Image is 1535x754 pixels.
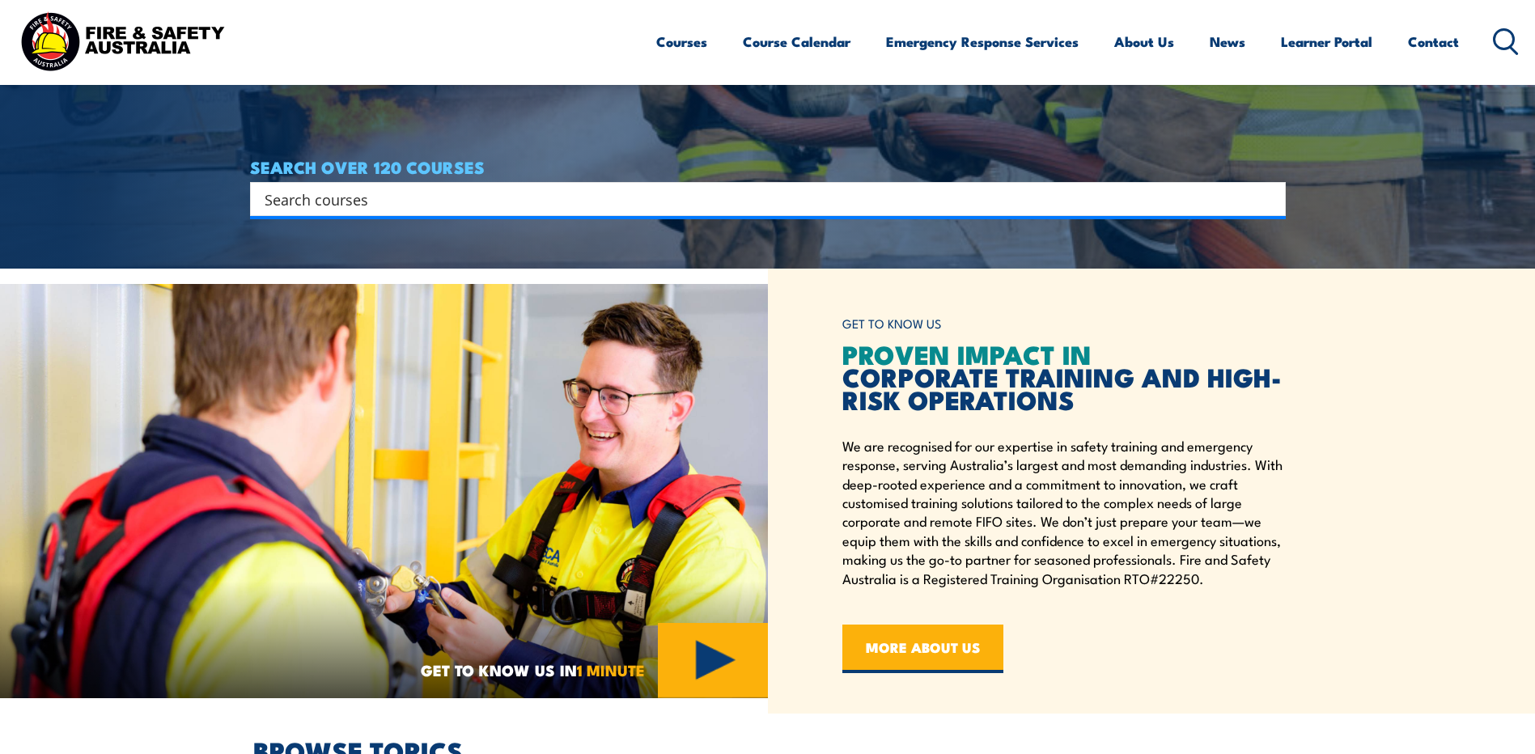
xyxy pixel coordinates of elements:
[1257,188,1280,210] button: Search magnifier button
[1408,20,1459,63] a: Contact
[1210,20,1245,63] a: News
[656,20,707,63] a: Courses
[421,663,645,677] span: GET TO KNOW US IN
[842,333,1092,374] span: PROVEN IMPACT IN
[1281,20,1372,63] a: Learner Portal
[1114,20,1174,63] a: About Us
[842,342,1286,410] h2: CORPORATE TRAINING AND HIGH-RISK OPERATIONS
[250,158,1286,176] h4: SEARCH OVER 120 COURSES
[842,436,1286,587] p: We are recognised for our expertise in safety training and emergency response, serving Australia’...
[842,309,1286,339] h6: GET TO KNOW US
[265,187,1250,211] input: Search input
[842,625,1003,673] a: MORE ABOUT US
[886,20,1079,63] a: Emergency Response Services
[268,188,1253,210] form: Search form
[577,658,645,681] strong: 1 MINUTE
[743,20,850,63] a: Course Calendar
